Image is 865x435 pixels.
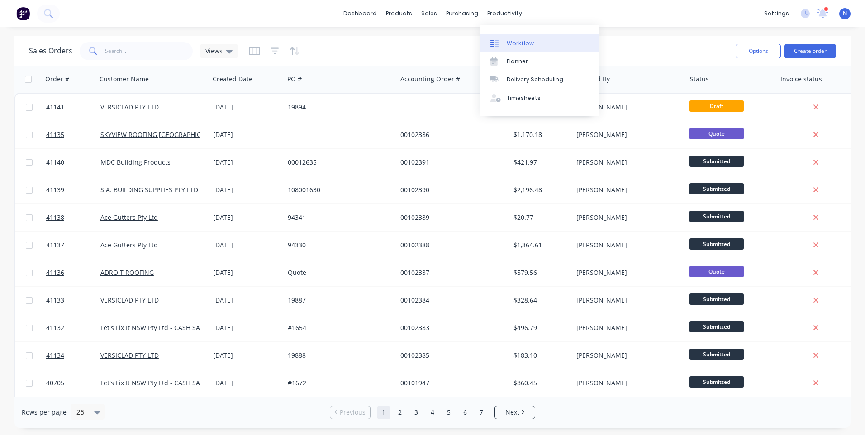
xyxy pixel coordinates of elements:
[513,296,566,305] div: $328.64
[45,75,69,84] div: Order #
[689,321,744,332] span: Submitted
[46,259,100,286] a: 41136
[288,296,388,305] div: 19887
[46,213,64,222] span: 41138
[689,128,744,139] span: Quote
[426,406,439,419] a: Page 4
[400,158,501,167] div: 00102391
[100,351,159,359] a: VERSICLAD PTY LTD
[760,7,794,20] div: settings
[689,349,744,360] span: Submitted
[46,369,100,397] a: 40705
[46,149,100,176] a: 41140
[381,7,417,20] div: products
[213,130,280,139] div: [DATE]
[46,185,64,194] span: 41139
[480,52,599,71] a: Planner
[507,94,541,102] div: Timesheets
[690,75,709,84] div: Status
[100,213,158,222] a: Ace Gutters Pty Ltd
[736,44,781,58] button: Options
[576,213,677,222] div: [PERSON_NAME]
[213,378,280,388] div: [DATE]
[100,268,154,277] a: ADROIT ROOFING
[213,213,280,222] div: [DATE]
[513,268,566,277] div: $579.56
[400,213,501,222] div: 00102389
[46,204,100,231] a: 41138
[400,75,460,84] div: Accounting Order #
[100,75,149,84] div: Customer Name
[513,241,566,250] div: $1,364.61
[213,351,280,360] div: [DATE]
[46,296,64,305] span: 41133
[213,241,280,250] div: [DATE]
[784,44,836,58] button: Create order
[417,7,442,20] div: sales
[22,408,67,417] span: Rows per page
[288,378,388,388] div: #1672
[576,103,677,112] div: [PERSON_NAME]
[400,241,501,250] div: 00102388
[400,296,501,305] div: 00102384
[205,46,223,56] span: Views
[213,158,280,167] div: [DATE]
[16,7,30,20] img: Factory
[46,176,100,203] a: 41139
[400,268,501,277] div: 00102387
[100,241,158,249] a: Ace Gutters Pty Ltd
[689,376,744,388] span: Submitted
[288,158,388,167] div: 00012635
[576,323,677,332] div: [PERSON_NAME]
[513,213,566,222] div: $20.77
[288,241,388,250] div: 94330
[576,351,677,360] div: [PERSON_NAME]
[100,378,207,387] a: Let's Fix It NSW Pty Ltd - CASH SALE
[505,408,519,417] span: Next
[213,296,280,305] div: [DATE]
[576,296,677,305] div: [PERSON_NAME]
[689,100,744,112] span: Draft
[513,158,566,167] div: $421.97
[513,323,566,332] div: $496.79
[100,130,232,139] a: SKYVIEW ROOFING [GEOGRAPHIC_DATA] P/L
[46,158,64,167] span: 41140
[100,103,159,111] a: VERSICLAD PTY LTD
[100,323,207,332] a: Let's Fix It NSW Pty Ltd - CASH SALE
[576,268,677,277] div: [PERSON_NAME]
[513,185,566,194] div: $2,196.48
[46,342,100,369] a: 41134
[400,351,501,360] div: 00102385
[475,406,488,419] a: Page 7
[46,268,64,277] span: 41136
[576,185,677,194] div: [PERSON_NAME]
[409,406,423,419] a: Page 3
[46,323,64,332] span: 41132
[339,7,381,20] a: dashboard
[100,158,171,166] a: MDC Building Products
[400,185,501,194] div: 00102390
[105,42,193,60] input: Search...
[689,266,744,277] span: Quote
[46,103,64,112] span: 41141
[513,130,566,139] div: $1,170.18
[495,408,535,417] a: Next page
[46,378,64,388] span: 40705
[480,89,599,107] a: Timesheets
[46,351,64,360] span: 41134
[689,238,744,250] span: Submitted
[213,268,280,277] div: [DATE]
[480,34,599,52] a: Workflow
[213,323,280,332] div: [DATE]
[442,7,483,20] div: purchasing
[507,57,528,66] div: Planner
[377,406,390,419] a: Page 1 is your current page
[288,213,388,222] div: 94341
[576,130,677,139] div: [PERSON_NAME]
[288,323,388,332] div: #1654
[400,323,501,332] div: 00102383
[287,75,302,84] div: PO #
[689,156,744,167] span: Submitted
[483,7,527,20] div: productivity
[213,185,280,194] div: [DATE]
